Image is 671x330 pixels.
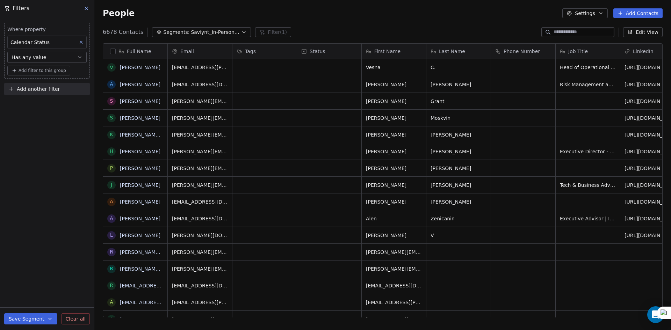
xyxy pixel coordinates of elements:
[172,81,228,88] span: [EMAIL_ADDRESS][DOMAIN_NAME]
[245,48,256,55] span: Tags
[366,198,422,205] span: [PERSON_NAME]
[431,182,486,189] span: [PERSON_NAME]
[103,59,168,317] div: grid
[172,98,228,105] span: [PERSON_NAME][EMAIL_ADDRESS][PERSON_NAME][DOMAIN_NAME]
[366,81,422,88] span: [PERSON_NAME]
[374,48,401,55] span: First Name
[172,64,228,71] span: [EMAIL_ADDRESS][PERSON_NAME][DOMAIN_NAME]
[172,215,228,222] span: [EMAIL_ADDRESS][DOMAIN_NAME]
[560,81,616,88] span: Risk Management and Internal Audit Executive | Health & Aged Care | GAICD | CA ANZ
[439,48,465,55] span: Last Name
[560,64,616,71] span: Head of Operational Risk CommSec at Commonwealth Bank
[172,249,228,256] span: [PERSON_NAME][EMAIL_ADDRESS][PERSON_NAME][DOMAIN_NAME]
[110,64,113,71] div: V
[110,97,113,105] div: S
[120,166,160,171] a: [PERSON_NAME]
[568,48,588,55] span: Job Title
[431,148,486,155] span: [PERSON_NAME]
[431,81,486,88] span: [PERSON_NAME]
[120,216,160,221] a: [PERSON_NAME]
[172,165,228,172] span: [PERSON_NAME][EMAIL_ADDRESS][PERSON_NAME][DOMAIN_NAME]
[362,44,426,59] div: First Name
[120,132,203,138] a: [PERSON_NAME] [PERSON_NAME]
[110,299,113,306] div: a
[431,131,486,138] span: [PERSON_NAME]
[172,282,228,289] span: [EMAIL_ADDRESS][DOMAIN_NAME]
[110,164,113,172] div: P
[120,249,287,255] a: [PERSON_NAME][EMAIL_ADDRESS][PERSON_NAME][DOMAIN_NAME]
[366,115,422,122] span: [PERSON_NAME]
[110,248,113,256] div: r
[297,44,361,59] div: Status
[431,165,486,172] span: [PERSON_NAME]
[560,215,616,222] span: Executive Advisor | Industry Speaker & Panelist | vCISO | Cyber Security Strategy & Ops Expert | ...
[431,98,486,105] span: Grant
[120,115,160,121] a: [PERSON_NAME]
[232,44,297,59] div: Tags
[110,215,113,222] div: A
[172,232,228,239] span: [PERSON_NAME][DOMAIN_NAME][EMAIL_ADDRESS][DOMAIN_NAME]
[431,64,486,71] span: C.
[623,27,663,37] button: Edit View
[366,265,422,272] span: [PERSON_NAME][EMAIL_ADDRESS][PERSON_NAME][DOMAIN_NAME]
[560,148,616,155] span: Executive Director - Non-Financial Risk & Conduct I Institutional Banking & Markets at [GEOGRAPHI...
[172,115,228,122] span: [PERSON_NAME][EMAIL_ADDRESS][DOMAIN_NAME]
[127,48,151,55] span: Full Name
[366,148,422,155] span: [PERSON_NAME]
[613,8,663,18] button: Add Contacts
[562,8,607,18] button: Settings
[366,249,422,256] span: [PERSON_NAME][EMAIL_ADDRESS][PERSON_NAME][DOMAIN_NAME]
[172,198,228,205] span: [EMAIL_ADDRESS][DOMAIN_NAME]
[163,29,189,36] span: Segments:
[120,65,160,70] a: [PERSON_NAME]
[110,265,113,272] div: r
[120,82,160,87] a: [PERSON_NAME]
[191,29,240,36] span: Saviynt_In-Person Event_Sept & [DATE] ([GEOGRAPHIC_DATA])
[633,48,654,55] span: LinkedIn
[110,114,113,122] div: S
[120,300,287,305] a: [EMAIL_ADDRESS][PERSON_NAME][PERSON_NAME][DOMAIN_NAME]
[120,149,160,154] a: [PERSON_NAME]
[111,315,112,323] div: j
[310,48,325,55] span: Status
[366,299,422,306] span: [EMAIL_ADDRESS][PERSON_NAME][PERSON_NAME][DOMAIN_NAME]
[366,182,422,189] span: [PERSON_NAME]
[120,266,287,272] a: [PERSON_NAME][EMAIL_ADDRESS][PERSON_NAME][DOMAIN_NAME]
[120,283,205,288] a: [EMAIL_ADDRESS][DOMAIN_NAME]
[172,148,228,155] span: [PERSON_NAME][EMAIL_ADDRESS][PERSON_NAME][DOMAIN_NAME]
[110,148,114,155] div: H
[103,44,167,59] div: Full Name
[366,165,422,172] span: [PERSON_NAME]
[120,98,160,104] a: [PERSON_NAME]
[172,299,228,306] span: [EMAIL_ADDRESS][PERSON_NAME][PERSON_NAME][DOMAIN_NAME]
[172,265,228,272] span: [PERSON_NAME][EMAIL_ADDRESS][PERSON_NAME][DOMAIN_NAME]
[103,8,135,19] span: People
[110,81,113,88] div: A
[103,28,143,36] span: 6678 Contacts
[180,48,194,55] span: Email
[111,181,112,189] div: J
[168,44,232,59] div: Email
[366,215,422,222] span: Alen
[366,232,422,239] span: [PERSON_NAME]
[110,131,113,138] div: K
[366,131,422,138] span: [PERSON_NAME]
[556,44,620,59] div: Job Title
[120,182,160,188] a: [PERSON_NAME]
[366,64,422,71] span: Vesna
[120,316,246,322] a: [PERSON_NAME][EMAIL_ADDRESS][DOMAIN_NAME]
[172,316,228,323] span: [PERSON_NAME][EMAIL_ADDRESS][DOMAIN_NAME]
[366,316,422,323] span: [PERSON_NAME][EMAIL_ADDRESS][DOMAIN_NAME]
[120,199,160,205] a: [PERSON_NAME]
[560,182,616,189] span: Tech & Business Advisory | Strategy Execution | Cyber | Enterprise AI
[431,198,486,205] span: [PERSON_NAME]
[491,44,555,59] div: Phone Number
[110,198,113,205] div: A
[366,282,422,289] span: [EMAIL_ADDRESS][DOMAIN_NAME]
[504,48,540,55] span: Phone Number
[172,182,228,189] span: [PERSON_NAME][EMAIL_ADDRESS][PERSON_NAME][DOMAIN_NAME]
[431,115,486,122] span: Moskvin
[110,282,113,289] div: r
[431,215,486,222] span: Zenicanin
[120,233,160,238] a: [PERSON_NAME]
